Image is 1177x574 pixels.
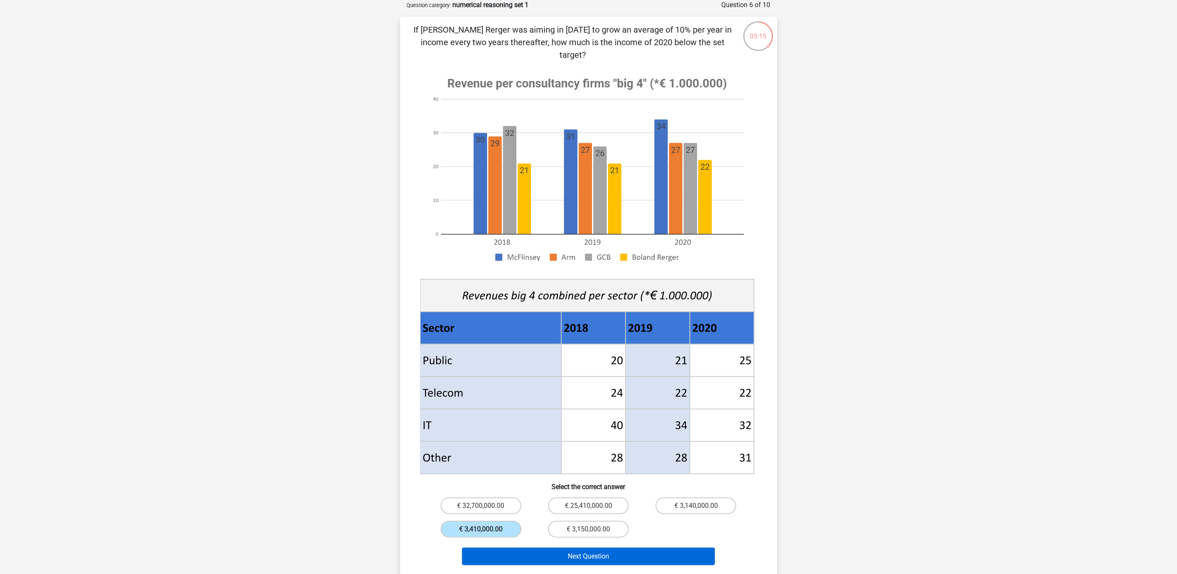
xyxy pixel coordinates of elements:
[548,497,629,514] label: € 25,410,000.00
[441,497,521,514] label: € 32,700,000.00
[407,2,451,8] small: Question category:
[414,23,733,61] p: If [PERSON_NAME] Rerger was aiming in [DATE] to grow an average of 10% per year in income every t...
[656,497,736,514] label: € 3,140,000.00
[441,521,521,538] label: € 3,410,000.00
[462,548,715,565] button: Next Question
[453,1,529,9] strong: numerical reasoning set 1
[414,476,764,491] h6: Select the correct answer
[548,521,629,538] label: € 3,150,000.00
[743,20,774,41] div: 05:15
